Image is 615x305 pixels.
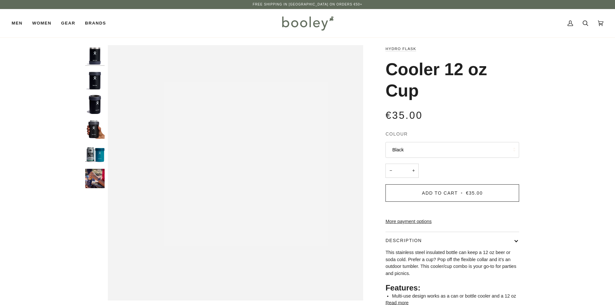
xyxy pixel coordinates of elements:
[385,47,416,51] a: Hydro Flask
[392,293,519,300] li: Multi-use design works as a can or bottle cooler and a 12 oz
[85,20,106,26] span: Brands
[32,20,51,26] span: Women
[85,70,105,89] img: Hydro Flask Cooler 12 oz Cup Black - Booley Galway
[385,110,423,121] span: €35.00
[56,9,80,37] a: Gear
[385,131,408,137] span: Colour
[385,249,519,277] p: This stainless steel insulated bottle can keep a 12 oz beer or soda cold. Prefer a cup? Pop off t...
[385,283,519,293] h2: Features:
[85,119,105,139] img: Hydro Flask Cooler 12 oz Cup - Booley Galway
[85,95,105,114] img: Hydro Flask Cooler 12 oz Cup - Booley Galway
[385,142,519,158] button: Black
[12,20,23,26] span: Men
[279,14,336,33] img: Booley
[385,218,519,225] a: More payment options
[466,190,483,196] span: €35.00
[85,45,105,65] img: Hydro Flask Cooler 12 oz Cup Black - Booley Galway
[385,59,514,101] h1: Cooler 12 oz Cup
[108,45,363,300] div: Hydro Flask Cooler 12 oz Cup Black - Booley Galway
[61,20,75,26] span: Gear
[85,144,105,164] img: Hydro Flask Cooler 12 oz Cup - Booley Galway
[80,9,111,37] a: Brands
[408,164,419,178] button: +
[385,164,419,178] input: Quantity
[253,2,362,7] p: Free Shipping in [GEOGRAPHIC_DATA] on Orders €50+
[27,9,56,37] a: Women
[85,169,105,188] img: Hydro Flask Cooler 12 oz Cup - Booley Galway
[385,184,519,202] button: Add to Cart • €35.00
[422,190,458,196] span: Add to Cart
[459,190,464,196] span: •
[385,164,396,178] button: −
[12,9,27,37] a: Men
[385,232,519,249] button: Description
